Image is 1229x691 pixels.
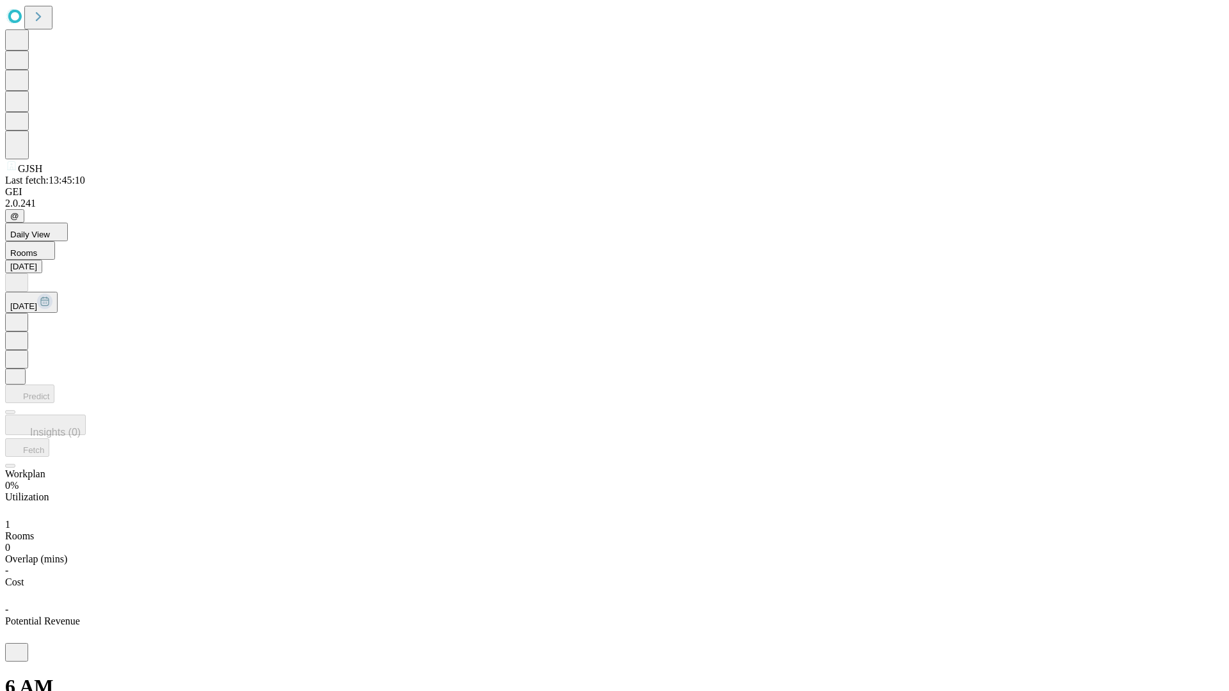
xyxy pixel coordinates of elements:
button: @ [5,209,24,223]
span: 0% [5,480,19,491]
span: Insights (0) [30,427,81,438]
span: Overlap (mins) [5,553,67,564]
span: - [5,604,8,615]
span: Utilization [5,491,49,502]
span: Workplan [5,468,45,479]
button: Insights (0) [5,415,86,435]
span: 0 [5,542,10,553]
button: Daily View [5,223,68,241]
div: GEI [5,186,1224,198]
button: Predict [5,385,54,403]
button: [DATE] [5,260,42,273]
span: @ [10,211,19,221]
div: 2.0.241 [5,198,1224,209]
span: Last fetch: 13:45:10 [5,175,85,186]
span: GJSH [18,163,42,174]
span: - [5,565,8,576]
span: [DATE] [10,301,37,311]
span: 1 [5,519,10,530]
button: Rooms [5,241,55,260]
span: Potential Revenue [5,616,80,626]
button: [DATE] [5,292,58,313]
span: Cost [5,576,24,587]
button: Fetch [5,438,49,457]
span: Rooms [5,530,34,541]
span: Rooms [10,248,37,258]
span: Daily View [10,230,50,239]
